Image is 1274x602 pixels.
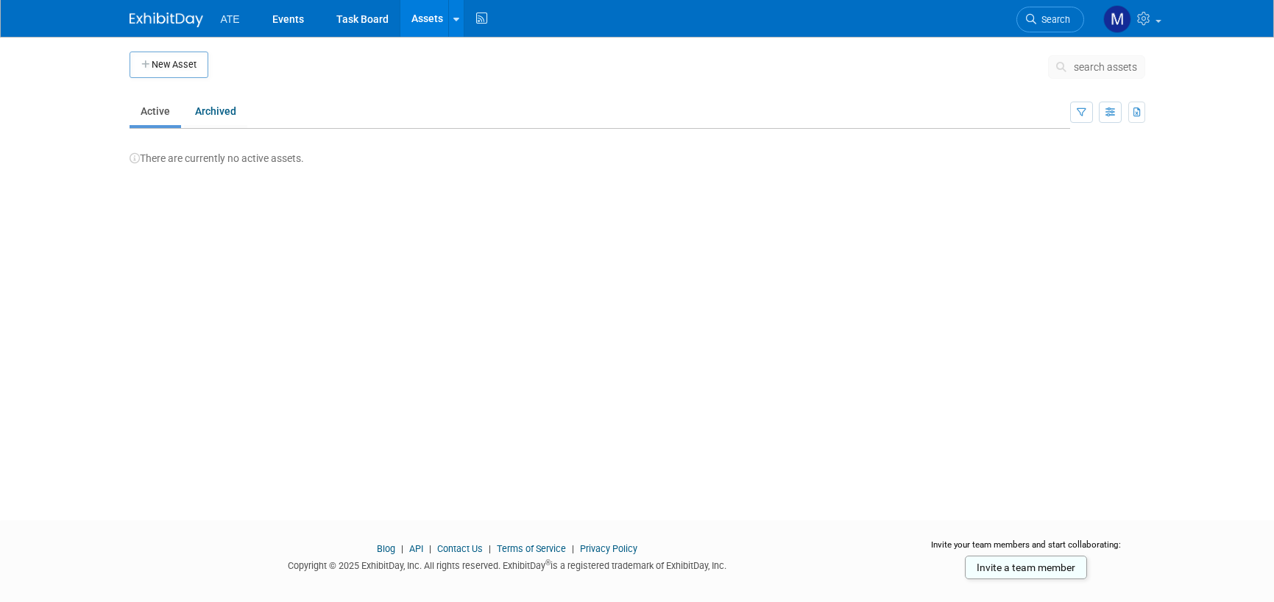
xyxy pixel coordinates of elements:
img: Min LI [1103,5,1131,33]
span: | [568,543,578,554]
span: search assets [1074,61,1137,73]
span: | [485,543,495,554]
a: API [409,543,423,554]
a: Contact Us [437,543,483,554]
span: Search [1036,14,1070,25]
button: search assets [1048,55,1145,79]
a: Active [130,97,181,125]
a: Search [1016,7,1084,32]
a: Terms of Service [497,543,566,554]
sup: ® [545,559,551,567]
a: Blog [377,543,395,554]
a: Privacy Policy [580,543,637,554]
a: Archived [184,97,247,125]
span: | [397,543,407,554]
button: New Asset [130,52,208,78]
span: ATE [221,13,240,25]
img: ExhibitDay [130,13,203,27]
div: Copyright © 2025 ExhibitDay, Inc. All rights reserved. ExhibitDay is a registered trademark of Ex... [130,556,886,573]
span: | [425,543,435,554]
a: Invite a team member [965,556,1087,579]
div: There are currently no active assets. [130,136,1145,166]
div: Invite your team members and start collaborating: [907,539,1145,561]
